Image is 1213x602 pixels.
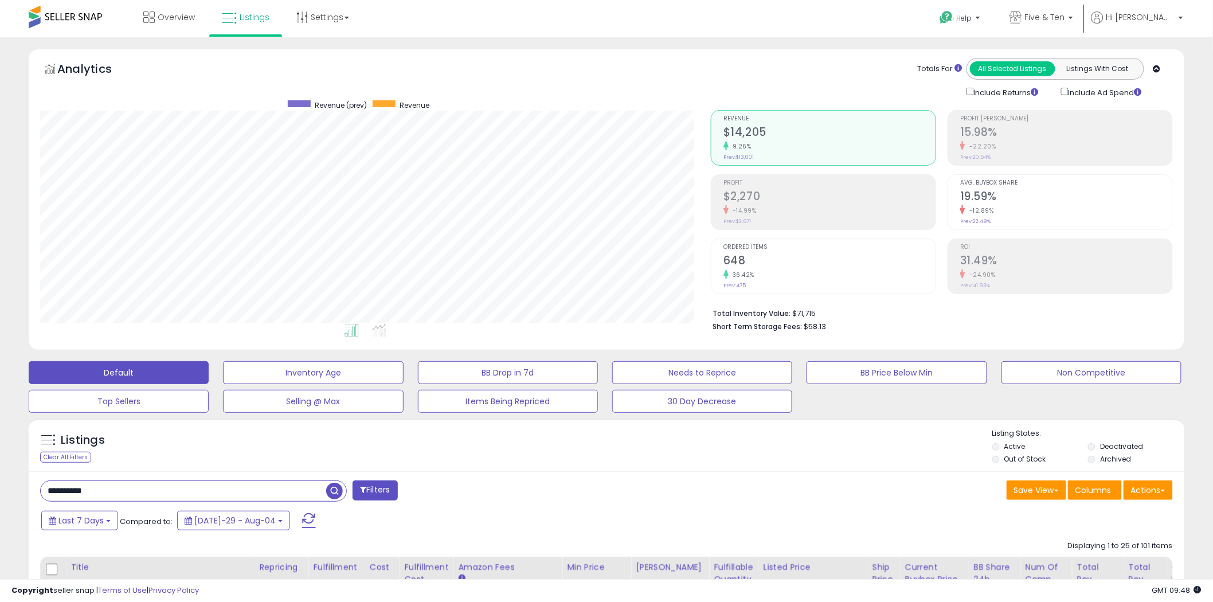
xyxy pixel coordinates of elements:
div: Include Ad Spend [1052,85,1160,99]
small: -14.99% [729,206,757,215]
span: Compared to: [120,516,173,527]
div: Total Rev. [1077,561,1119,585]
span: [DATE]-29 - Aug-04 [194,515,276,526]
button: Selling @ Max [223,390,403,413]
span: Help [957,13,972,23]
div: seller snap | | [11,585,199,596]
a: Help [931,2,992,37]
div: Total Rev. Diff. [1129,561,1162,597]
span: $58.13 [804,321,826,332]
div: Amazon Fees [458,561,557,573]
small: Prev: 41.93% [960,282,990,289]
div: Cost [370,561,395,573]
span: Listings [240,11,269,23]
button: Non Competitive [1001,361,1181,384]
button: Inventory Age [223,361,403,384]
h2: 648 [723,254,936,269]
div: Fulfillment Cost [404,561,448,585]
div: Repricing [259,561,303,573]
div: Clear All Filters [40,452,91,463]
button: Top Sellers [29,390,209,413]
span: Overview [158,11,195,23]
span: Five & Ten [1025,11,1065,23]
small: 9.26% [729,142,752,151]
small: -22.20% [965,142,996,151]
button: [DATE]-29 - Aug-04 [177,511,290,530]
h2: 15.98% [960,126,1172,141]
h2: $14,205 [723,126,936,141]
small: Prev: $2,671 [723,218,751,225]
div: Totals For [918,64,962,75]
div: Displaying 1 to 25 of 101 items [1068,541,1173,552]
button: All Selected Listings [970,61,1055,76]
div: Listed Price [764,561,863,573]
button: Save View [1007,480,1066,500]
button: Last 7 Days [41,511,118,530]
button: Columns [1068,480,1122,500]
span: Profit [PERSON_NAME] [960,116,1172,122]
button: 30 Day Decrease [612,390,792,413]
span: Revenue (prev) [315,100,367,110]
button: Items Being Repriced [418,390,598,413]
label: Deactivated [1100,441,1143,451]
a: Hi [PERSON_NAME] [1091,11,1183,37]
small: Prev: 475 [723,282,746,289]
div: Current Buybox Price [905,561,964,585]
button: Needs to Reprice [612,361,792,384]
button: BB Price Below Min [807,361,987,384]
small: Amazon Fees. [458,573,465,584]
small: Prev: $13,001 [723,154,754,161]
label: Out of Stock [1004,454,1046,464]
span: 2025-08-12 09:48 GMT [1152,585,1202,596]
small: 36.42% [729,271,754,279]
strong: Copyright [11,585,53,596]
div: Fulfillable Quantity [714,561,753,585]
button: BB Drop in 7d [418,361,598,384]
button: Listings With Cost [1055,61,1140,76]
span: Hi [PERSON_NAME] [1106,11,1175,23]
div: Min Price [567,561,626,573]
b: Total Inventory Value: [713,308,791,318]
li: $71,715 [713,306,1164,319]
span: Last 7 Days [58,515,104,526]
div: Include Returns [958,85,1052,99]
div: Fulfillment [313,561,359,573]
span: ROI [960,244,1172,251]
span: Columns [1075,484,1112,496]
small: Prev: 20.54% [960,154,991,161]
button: Actions [1124,480,1173,500]
div: [PERSON_NAME] [636,561,704,573]
button: Default [29,361,209,384]
h5: Listings [61,432,105,448]
span: Profit [723,180,936,186]
small: -12.89% [965,206,994,215]
span: Revenue [400,100,429,110]
small: Prev: 22.49% [960,218,991,225]
i: Get Help [940,10,954,25]
span: Ordered Items [723,244,936,251]
span: Revenue [723,116,936,122]
a: Terms of Use [98,585,147,596]
h2: 19.59% [960,190,1172,205]
div: Num of Comp. [1026,561,1067,585]
small: -24.90% [965,271,996,279]
h5: Analytics [57,61,134,80]
label: Archived [1100,454,1131,464]
p: Listing States: [992,428,1184,439]
h2: $2,270 [723,190,936,205]
button: Filters [353,480,397,501]
div: BB Share 24h. [974,561,1016,585]
span: Avg. Buybox Share [960,180,1172,186]
div: Ship Price [872,561,895,585]
a: Privacy Policy [148,585,199,596]
h2: 31.49% [960,254,1172,269]
b: Short Term Storage Fees: [713,322,802,331]
div: Title [71,561,249,573]
label: Active [1004,441,1026,451]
